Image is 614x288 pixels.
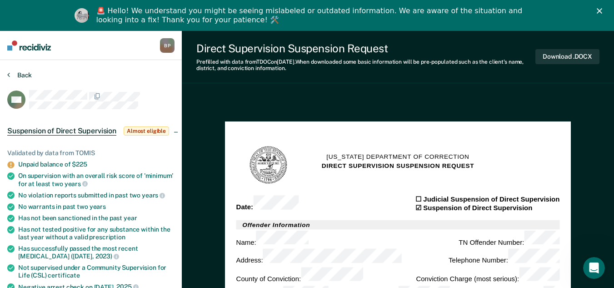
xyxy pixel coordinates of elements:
[18,245,175,260] div: Has successfully passed the most recent [MEDICAL_DATA] ([DATE],
[7,126,116,136] span: Suspension of Direct Supervision
[160,38,175,53] button: BP
[95,253,119,260] span: 2023)
[160,38,175,53] div: B P
[18,161,175,168] div: Unpaid balance of $225
[236,196,299,212] div: Date :
[416,267,559,283] div: Conviction Charge (most serious) :
[18,203,175,211] div: No warrants in past two
[124,214,137,222] span: year
[18,226,175,241] div: Has not tested positive for any substance within the last year without a valid
[415,195,560,203] div: ☐ Judicial Suspension of Direct Supervision
[196,59,535,72] div: Prefilled with data from TDOC on [DATE] . When downloaded some basic information will be pre-popu...
[583,257,605,279] iframe: Intercom live chat
[75,8,89,23] img: Profile image for Kim
[96,6,525,25] div: 🚨 Hello! We understand you might be seeing mislabeled or outdated information. We are aware of th...
[597,8,606,14] div: Close
[236,248,402,264] div: Address :
[535,49,599,64] button: Download .DOCX
[89,233,125,241] span: prescription
[449,248,559,264] div: Telephone Number :
[236,230,309,246] div: Name :
[196,42,535,55] div: Direct Supervision Suspension Request
[65,180,88,187] span: years
[7,71,32,79] button: Back
[18,214,175,222] div: Has not been sanctioned in the past
[124,126,169,136] span: Almost eligible
[90,203,106,210] span: years
[7,40,51,51] img: Recidiviz
[18,191,175,199] div: No violation reports submitted in past two
[326,152,469,161] h1: [US_STATE] Department of Correction
[236,267,364,283] div: County of Conviction :
[236,220,560,229] h2: Offender Information
[18,264,175,279] div: Not supervised under a Community Supervision for Life (CSL)
[142,192,165,199] span: years
[459,230,559,246] div: TN Offender Number :
[48,272,80,279] span: certificate
[18,172,175,187] div: On supervision with an overall risk score of 'minimum' for at least two
[322,161,474,170] h2: DIRECT SUPERVISION SUSPENSION REQUEST
[415,203,560,212] div: ☑ Suspension of Direct Supervision
[7,149,175,157] div: Validated by data from TOMIS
